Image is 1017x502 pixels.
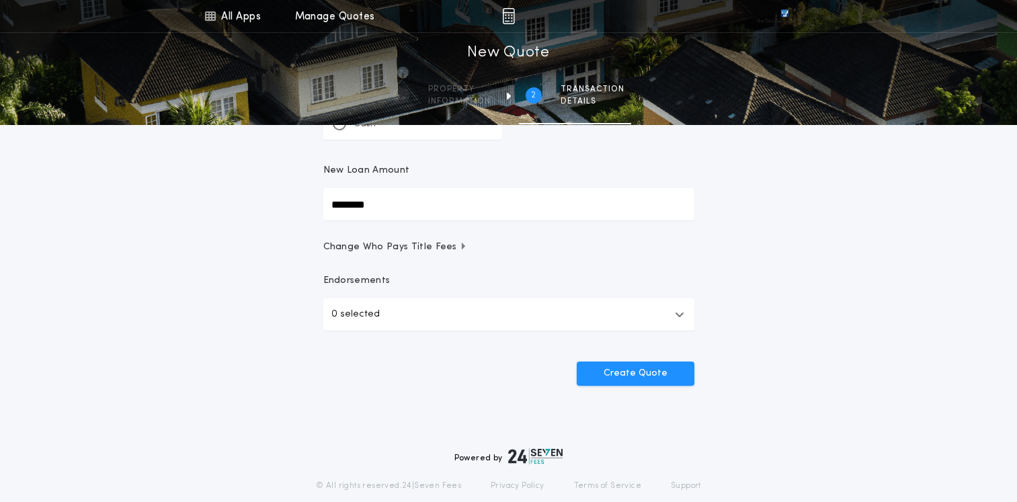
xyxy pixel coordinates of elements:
[323,164,410,177] p: New Loan Amount
[491,480,544,491] a: Privacy Policy
[577,362,694,386] button: Create Quote
[323,241,694,254] button: Change Who Pays Title Fees
[561,96,624,107] span: details
[502,8,515,24] img: img
[671,480,701,491] a: Support
[323,298,694,331] button: 0 selected
[323,274,694,288] p: Endorsements
[561,84,624,95] span: Transaction
[574,480,641,491] a: Terms of Service
[323,241,468,254] span: Change Who Pays Title Fees
[756,9,813,23] img: vs-icon
[331,306,380,323] p: 0 selected
[508,448,563,464] img: logo
[454,448,563,464] div: Powered by
[316,480,461,491] p: © All rights reserved. 24|Seven Fees
[467,42,549,64] h1: New Quote
[428,96,491,107] span: information
[428,84,491,95] span: Property
[531,90,536,101] h2: 2
[323,188,694,220] input: New Loan Amount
